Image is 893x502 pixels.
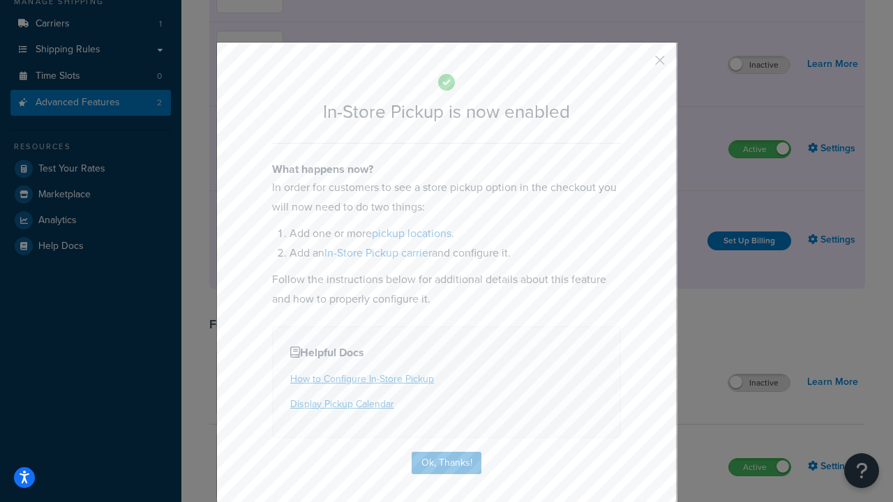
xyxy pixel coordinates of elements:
li: Add one or more . [290,224,621,243]
h4: Helpful Docs [290,344,603,361]
a: pickup locations [372,225,451,241]
h4: What happens now? [272,161,621,178]
li: Add an and configure it. [290,243,621,263]
button: Ok, Thanks! [412,452,481,474]
p: Follow the instructions below for additional details about this feature and how to properly confi... [272,270,621,309]
a: Display Pickup Calendar [290,397,394,411]
a: How to Configure In-Store Pickup [290,372,434,386]
p: In order for customers to see a store pickup option in the checkout you will now need to do two t... [272,178,621,217]
a: In-Store Pickup carrier [324,245,432,261]
h2: In-Store Pickup is now enabled [272,102,621,122]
